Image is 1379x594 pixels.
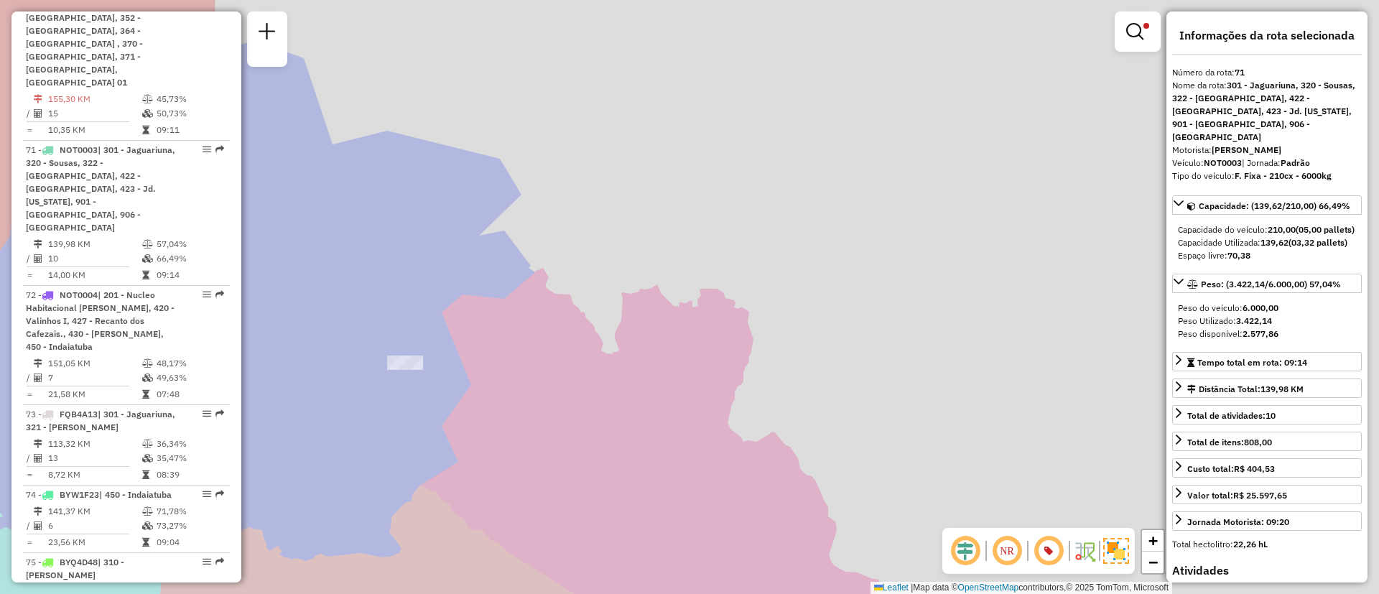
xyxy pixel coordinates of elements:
span: 73 - [26,409,175,432]
td: 66,49% [156,251,224,266]
td: / [26,251,33,266]
td: = [26,535,33,549]
img: Exibir/Ocultar setores [1103,538,1129,564]
td: 49,63% [156,371,224,385]
i: % de utilização da cubagem [142,373,153,382]
strong: 70,38 [1227,250,1250,261]
a: Jornada Motorista: 09:20 [1172,511,1362,531]
div: Capacidade Utilizada: [1178,236,1356,249]
i: Total de Atividades [34,254,42,263]
div: Motorista: [1172,144,1362,157]
a: Distância Total:139,98 KM [1172,379,1362,398]
div: Distância Total: [1187,383,1304,396]
a: Zoom in [1142,530,1164,552]
span: 72 - [26,289,175,352]
span: BYQ4D48 [60,557,98,567]
i: % de utilização da cubagem [142,109,153,118]
td: 7 [47,371,141,385]
td: 10 [47,251,141,266]
div: Jornada Motorista: 09:20 [1187,516,1289,529]
strong: 71 [1235,67,1245,78]
span: 71 - [26,144,175,233]
a: OpenStreetMap [958,583,1019,593]
strong: (05,00 pallets) [1296,224,1355,235]
td: 21,58 KM [47,387,141,402]
i: Tempo total em rota [142,390,149,399]
strong: R$ 404,53 [1234,463,1275,474]
a: Valor total:R$ 25.597,65 [1172,485,1362,504]
div: Tipo do veículo: [1172,170,1362,182]
td: 09:04 [156,535,224,549]
div: Total hectolitro: [1172,538,1362,551]
div: Peso disponível: [1178,328,1356,340]
td: 57,04% [156,237,224,251]
div: Peso: (3.422,14/6.000,00) 57,04% [1172,296,1362,346]
a: Nova sessão e pesquisa [253,17,282,50]
td: 45,73% [156,92,224,106]
i: Total de Atividades [34,521,42,530]
i: % de utilização da cubagem [142,254,153,263]
td: 151,05 KM [47,356,141,371]
span: Peso do veículo: [1178,302,1278,313]
td: / [26,106,33,121]
strong: 301 - Jaguariuna, 320 - Sousas, 322 - [GEOGRAPHIC_DATA], 422 - [GEOGRAPHIC_DATA], 423 - Jd. [US_S... [1172,80,1355,142]
a: Zoom out [1142,552,1164,573]
span: | 450 - Indaiatuba [99,489,172,500]
td: / [26,519,33,533]
i: Distância Total [34,440,42,448]
em: Rota exportada [215,409,224,418]
i: Distância Total [34,507,42,516]
td: / [26,371,33,385]
div: Map data © contributors,© 2025 TomTom, Microsoft [870,582,1172,594]
i: Total de Atividades [34,454,42,463]
strong: [PERSON_NAME] [1212,144,1281,155]
a: Capacidade: (139,62/210,00) 66,49% [1172,195,1362,215]
span: 74 - [26,489,172,500]
td: 15 [47,106,141,121]
td: 50,73% [156,106,224,121]
td: 13 [47,451,141,465]
td: 113,32 KM [47,437,141,451]
h4: Atividades [1172,564,1362,577]
span: 139,98 KM [1260,384,1304,394]
span: FQB4A13 [60,409,98,419]
td: 09:11 [156,123,224,137]
em: Opções [203,145,211,154]
i: Distância Total [34,359,42,368]
div: Veículo: [1172,157,1362,170]
i: Tempo total em rota [142,271,149,279]
a: Custo total:R$ 404,53 [1172,458,1362,478]
img: Fluxo de ruas [1073,539,1096,562]
div: Total de itens: [1187,436,1272,449]
span: BYW1F23 [60,489,99,500]
div: Capacidade do veículo: [1178,223,1356,236]
span: − [1148,553,1158,571]
a: Tempo total em rota: 09:14 [1172,352,1362,371]
i: % de utilização do peso [142,507,153,516]
a: Total de atividades:10 [1172,405,1362,424]
div: Número da rota: [1172,66,1362,79]
a: Total de itens:808,00 [1172,432,1362,451]
a: Leaflet [874,583,909,593]
td: / [26,451,33,465]
em: Rota exportada [215,557,224,566]
span: NOT0004 [60,289,98,300]
td: 23,56 KM [47,535,141,549]
span: Exibir número da rota [1031,534,1066,568]
td: 155,30 KM [47,92,141,106]
i: % de utilização da cubagem [142,454,153,463]
i: % de utilização do peso [142,440,153,448]
i: Total de Atividades [34,373,42,382]
td: 35,47% [156,451,224,465]
span: NOT0003 [60,144,98,155]
i: Distância Total [34,95,42,103]
td: 09:14 [156,268,224,282]
i: % de utilização da cubagem [142,521,153,530]
span: 75 - [26,557,124,580]
strong: R$ 25.597,65 [1233,490,1287,501]
td: 71,78% [156,504,224,519]
i: Tempo total em rota [142,470,149,479]
i: Distância Total [34,240,42,249]
strong: 10 [1266,410,1276,421]
td: 139,98 KM [47,237,141,251]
